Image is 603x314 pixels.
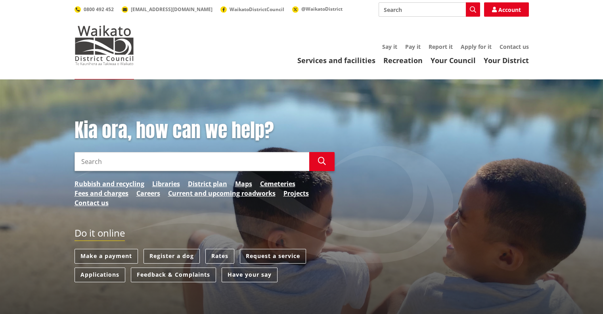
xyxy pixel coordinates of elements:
a: Say it [382,43,397,50]
a: Rates [205,249,234,264]
a: Have your say [222,268,278,282]
a: Your Council [431,56,476,65]
a: [EMAIL_ADDRESS][DOMAIN_NAME] [122,6,212,13]
a: Cemeteries [260,179,295,189]
a: Feedback & Complaints [131,268,216,282]
a: 0800 492 452 [75,6,114,13]
a: Services and facilities [297,56,375,65]
img: Waikato District Council - Te Kaunihera aa Takiwaa o Waikato [75,25,134,65]
a: Current and upcoming roadworks [168,189,276,198]
a: WaikatoDistrictCouncil [220,6,284,13]
a: Projects [283,189,309,198]
a: Careers [136,189,160,198]
a: Libraries [152,179,180,189]
a: Recreation [383,56,423,65]
a: @WaikatoDistrict [292,6,343,12]
h2: Do it online [75,227,125,241]
a: Maps [235,179,252,189]
a: Request a service [240,249,306,264]
span: 0800 492 452 [84,6,114,13]
input: Search input [379,2,480,17]
span: @WaikatoDistrict [301,6,343,12]
a: Contact us [75,198,109,208]
h1: Kia ora, how can we help? [75,119,335,142]
span: [EMAIL_ADDRESS][DOMAIN_NAME] [131,6,212,13]
a: Contact us [500,43,529,50]
a: Pay it [405,43,421,50]
a: Make a payment [75,249,138,264]
a: Register a dog [144,249,200,264]
a: Your District [484,56,529,65]
a: Report it [429,43,453,50]
a: Fees and charges [75,189,128,198]
a: Apply for it [461,43,492,50]
a: Account [484,2,529,17]
a: Rubbish and recycling [75,179,144,189]
a: Applications [75,268,125,282]
span: WaikatoDistrictCouncil [230,6,284,13]
a: District plan [188,179,227,189]
input: Search input [75,152,309,171]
